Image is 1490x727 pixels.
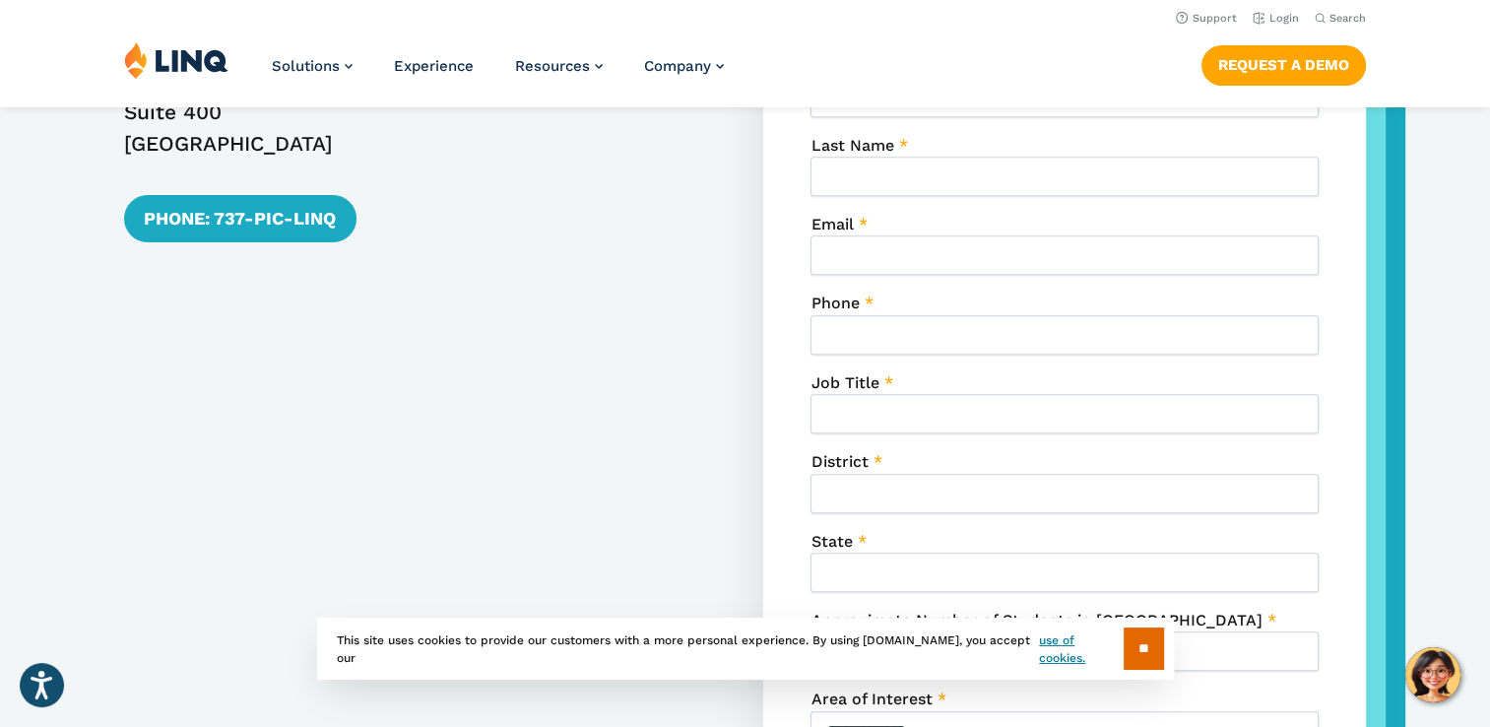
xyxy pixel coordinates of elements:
a: use of cookies. [1039,631,1123,667]
a: Phone: 737-PIC-LINQ [124,195,356,242]
nav: Primary Navigation [272,41,724,106]
span: Email [810,215,853,233]
span: Last Name [810,136,893,155]
span: District [810,452,868,471]
a: Solutions [272,57,353,75]
button: Open Search Bar [1315,11,1366,26]
a: Company [644,57,724,75]
a: Request a Demo [1201,45,1366,85]
a: Experience [394,57,474,75]
span: Job Title [810,373,878,392]
a: Resources [515,57,603,75]
a: Support [1176,12,1237,25]
span: State [810,532,852,551]
span: Search [1329,12,1366,25]
button: Hello, have a question? Let’s chat. [1405,647,1460,702]
nav: Button Navigation [1201,41,1366,85]
div: This site uses cookies to provide our customers with a more personal experience. By using [DOMAIN... [317,618,1174,680]
p: [STREET_ADDRESS] Suite 400 [GEOGRAPHIC_DATA] [124,65,726,160]
span: Resources [515,57,590,75]
span: Approximate Number of Students in [GEOGRAPHIC_DATA] [810,611,1262,629]
a: Login [1253,12,1299,25]
span: Phone [810,294,859,312]
span: Company [644,57,711,75]
span: Solutions [272,57,340,75]
img: LINQ | K‑12 Software [124,41,228,79]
